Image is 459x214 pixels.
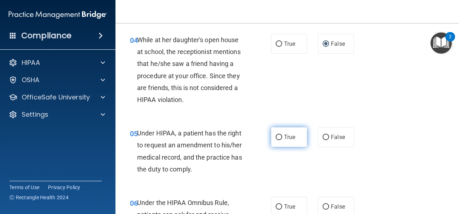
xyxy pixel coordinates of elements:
p: OSHA [22,76,40,84]
div: 2 [449,37,451,46]
input: True [276,135,282,140]
a: Settings [9,110,105,119]
span: 06 [130,199,138,208]
button: Open Resource Center, 2 new notifications [430,32,452,54]
a: OfficeSafe University [9,93,105,102]
span: 04 [130,36,138,45]
input: True [276,204,282,210]
span: False [331,40,345,47]
span: 05 [130,129,138,138]
a: Privacy Policy [48,184,80,191]
img: PMB logo [9,8,107,22]
span: True [284,134,295,141]
span: True [284,40,295,47]
span: False [331,134,345,141]
span: False [331,203,345,210]
span: True [284,203,295,210]
a: HIPAA [9,58,105,67]
input: True [276,41,282,47]
input: False [323,135,329,140]
input: False [323,41,329,47]
p: Settings [22,110,48,119]
span: Under HIPAA, a patient has the right to request an amendment to his/her medical record, and the p... [137,129,242,173]
input: False [323,204,329,210]
a: Terms of Use [9,184,39,191]
p: HIPAA [22,58,40,67]
span: Ⓒ Rectangle Health 2024 [9,194,69,201]
a: OSHA [9,76,105,84]
p: OfficeSafe University [22,93,90,102]
span: While at her daughter's open house at school, the receptionist mentions that he/she saw a friend ... [137,36,241,103]
h4: Compliance [21,31,71,41]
